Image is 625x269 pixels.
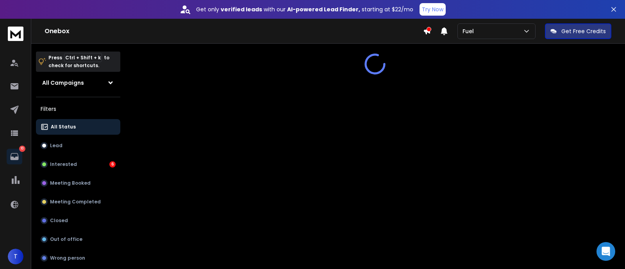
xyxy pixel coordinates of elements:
[36,138,120,153] button: Lead
[42,79,84,87] h1: All Campaigns
[221,5,262,13] strong: verified leads
[420,3,446,16] button: Try Now
[50,180,91,186] p: Meeting Booked
[50,236,82,242] p: Out of office
[51,124,76,130] p: All Status
[50,199,101,205] p: Meeting Completed
[36,232,120,247] button: Out of office
[36,194,120,210] button: Meeting Completed
[36,103,120,114] h3: Filters
[36,119,120,135] button: All Status
[7,149,22,164] a: 10
[287,5,360,13] strong: AI-powered Lead Finder,
[36,250,120,266] button: Wrong person
[8,249,23,264] button: T
[561,27,606,35] p: Get Free Credits
[36,213,120,228] button: Closed
[45,27,423,36] h1: Onebox
[50,143,62,149] p: Lead
[50,217,68,224] p: Closed
[50,255,85,261] p: Wrong person
[64,53,102,62] span: Ctrl + Shift + k
[596,242,615,261] div: Open Intercom Messenger
[462,27,477,35] p: Fuel
[19,146,25,152] p: 10
[36,175,120,191] button: Meeting Booked
[422,5,443,13] p: Try Now
[36,75,120,91] button: All Campaigns
[50,161,77,167] p: Interested
[196,5,413,13] p: Get only with our starting at $22/mo
[8,27,23,41] img: logo
[109,161,116,167] div: 6
[545,23,611,39] button: Get Free Credits
[36,157,120,172] button: Interested6
[48,54,109,69] p: Press to check for shortcuts.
